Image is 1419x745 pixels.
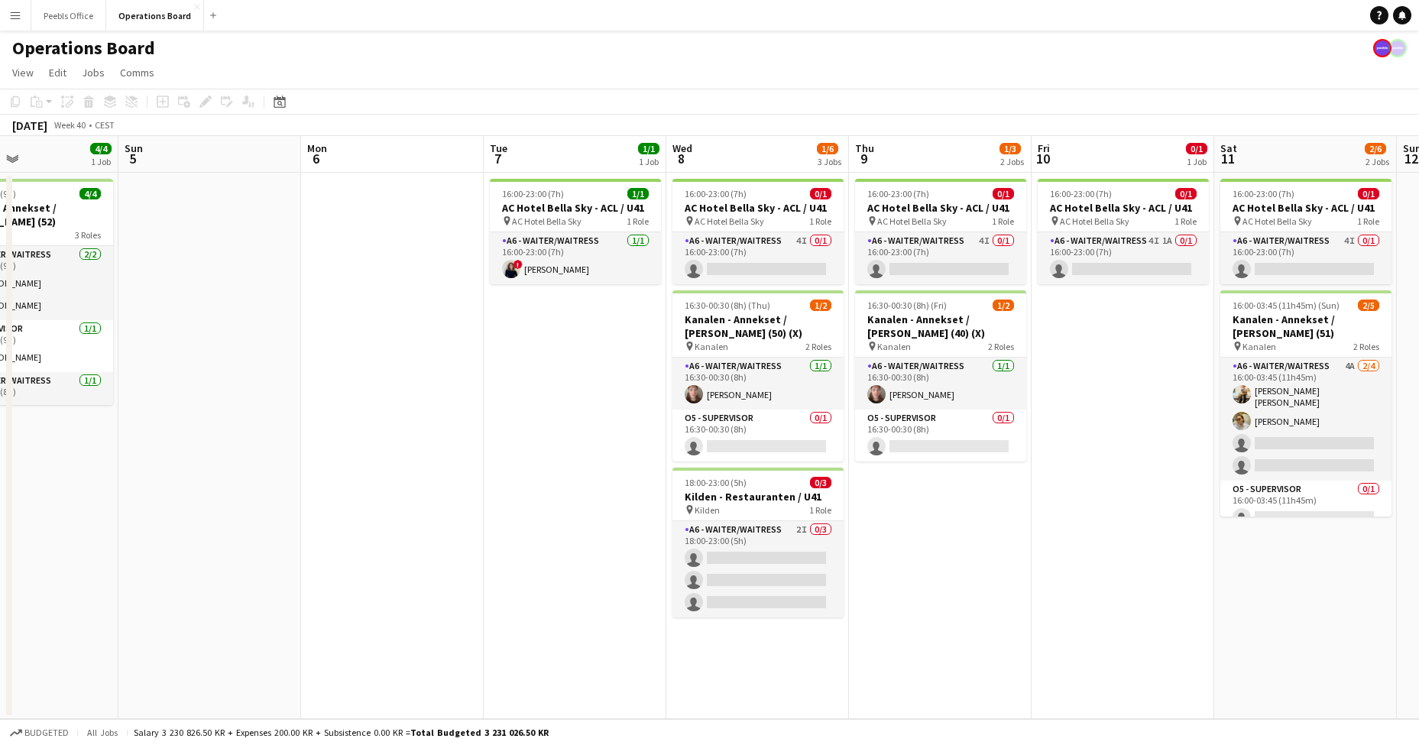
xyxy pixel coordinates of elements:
[106,1,204,31] button: Operations Board
[6,63,40,83] a: View
[12,118,47,133] div: [DATE]
[134,727,549,738] div: Salary 3 230 826.50 KR + Expenses 200.00 KR + Subsistence 0.00 KR =
[82,66,105,79] span: Jobs
[12,66,34,79] span: View
[49,66,66,79] span: Edit
[8,724,71,741] button: Budgeted
[76,63,111,83] a: Jobs
[84,727,121,738] span: All jobs
[31,1,106,31] button: Peebls Office
[1373,39,1391,57] app-user-avatar: Support Team
[95,119,115,131] div: CEST
[43,63,73,83] a: Edit
[24,727,69,738] span: Budgeted
[410,727,549,738] span: Total Budgeted 3 231 026.50 KR
[120,66,154,79] span: Comms
[12,37,155,60] h1: Operations Board
[50,119,89,131] span: Week 40
[1388,39,1407,57] app-user-avatar: Support Team
[114,63,160,83] a: Comms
